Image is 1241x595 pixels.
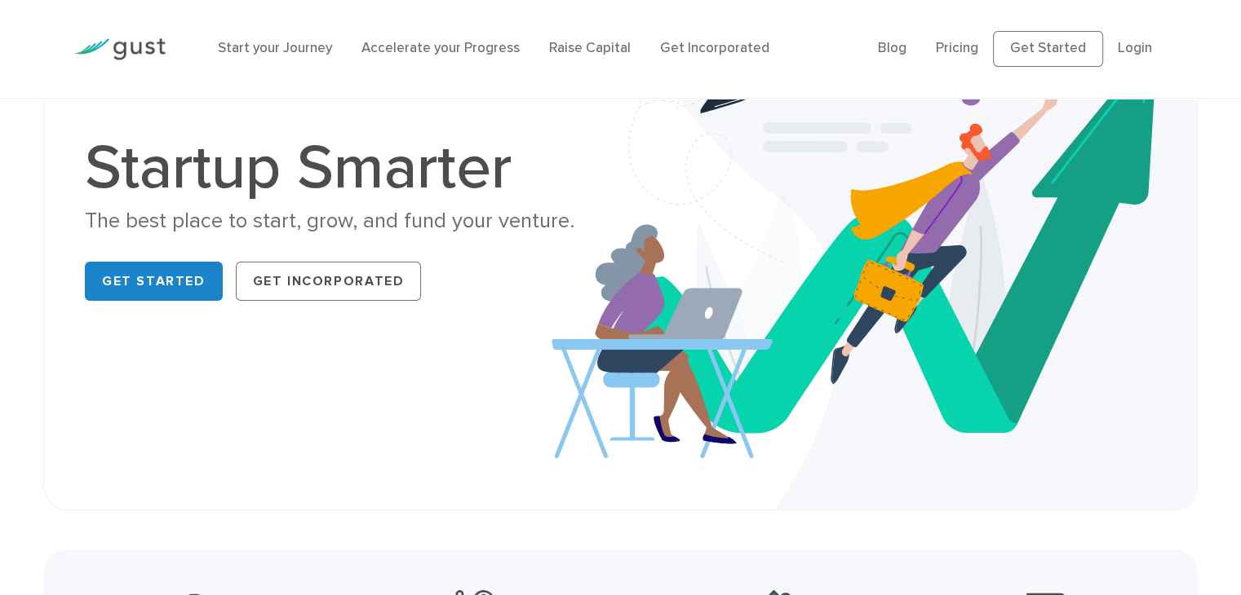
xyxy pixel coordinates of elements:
a: Start your Journey [218,40,332,56]
a: Get Started [993,31,1103,67]
a: Get Started [85,262,223,301]
a: Login [1118,40,1152,56]
div: The best place to start, grow, and fund your venture. [85,207,608,236]
img: Gust Logo [74,38,166,60]
h1: Startup Smarter [85,137,608,199]
a: Get Incorporated [236,262,422,301]
a: Raise Capital [549,40,631,56]
a: Get Incorporated [660,40,769,56]
a: Accelerate your Progress [361,40,520,56]
a: Blog [878,40,906,56]
a: Pricing [936,40,978,56]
